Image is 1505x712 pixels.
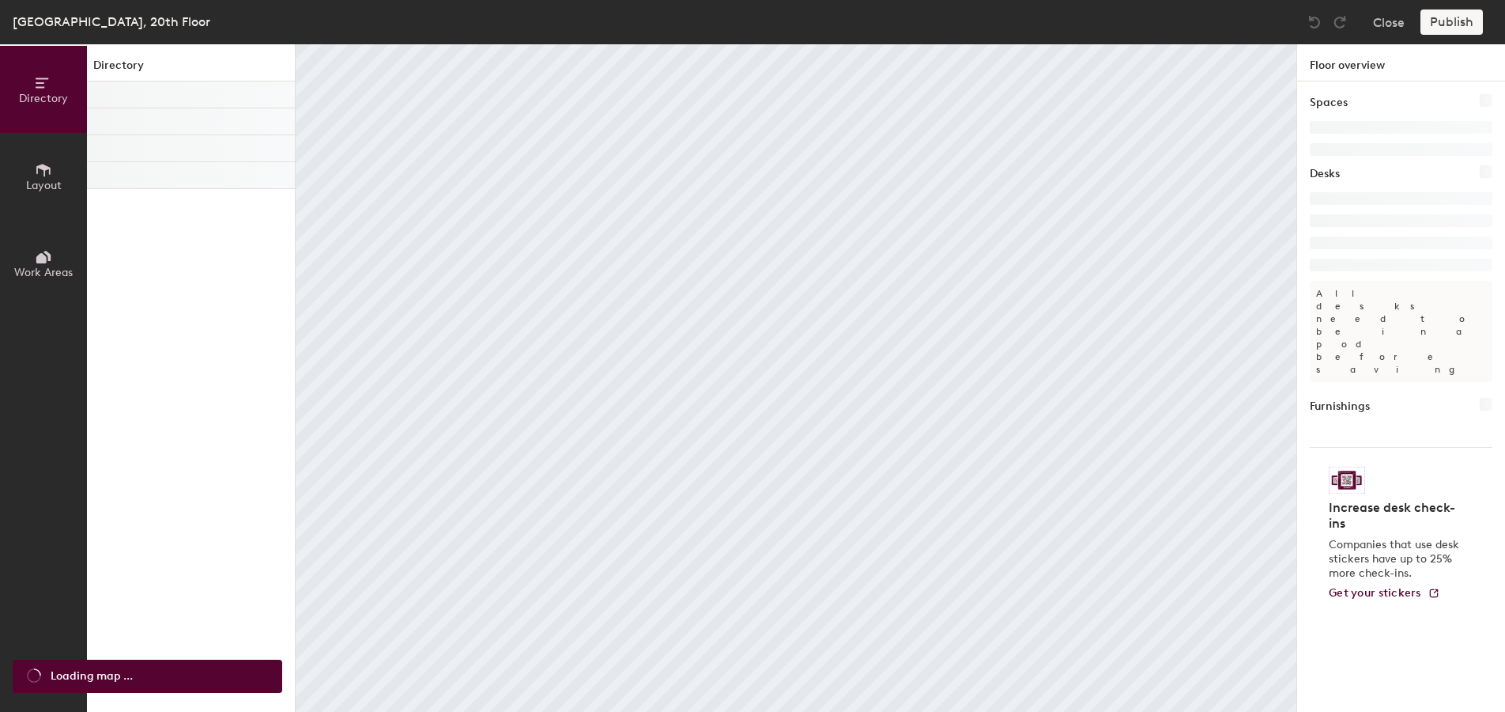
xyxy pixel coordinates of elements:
[1307,14,1322,30] img: Undo
[1329,538,1464,581] p: Companies that use desk stickers have up to 25% more check-ins.
[1310,398,1370,415] h1: Furnishings
[1329,467,1365,494] img: Sticker logo
[19,92,68,105] span: Directory
[1310,165,1340,183] h1: Desks
[1297,44,1505,81] h1: Floor overview
[1310,281,1492,382] p: All desks need to be in a pod before saving
[26,179,62,192] span: Layout
[1373,9,1405,35] button: Close
[1329,500,1464,532] h4: Increase desk check-ins
[1329,587,1440,600] a: Get your stickers
[87,57,295,81] h1: Directory
[296,44,1296,712] canvas: Map
[13,12,210,32] div: [GEOGRAPHIC_DATA], 20th Floor
[1332,14,1348,30] img: Redo
[14,266,73,279] span: Work Areas
[51,668,133,685] span: Loading map ...
[1310,94,1348,112] h1: Spaces
[1329,586,1421,600] span: Get your stickers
